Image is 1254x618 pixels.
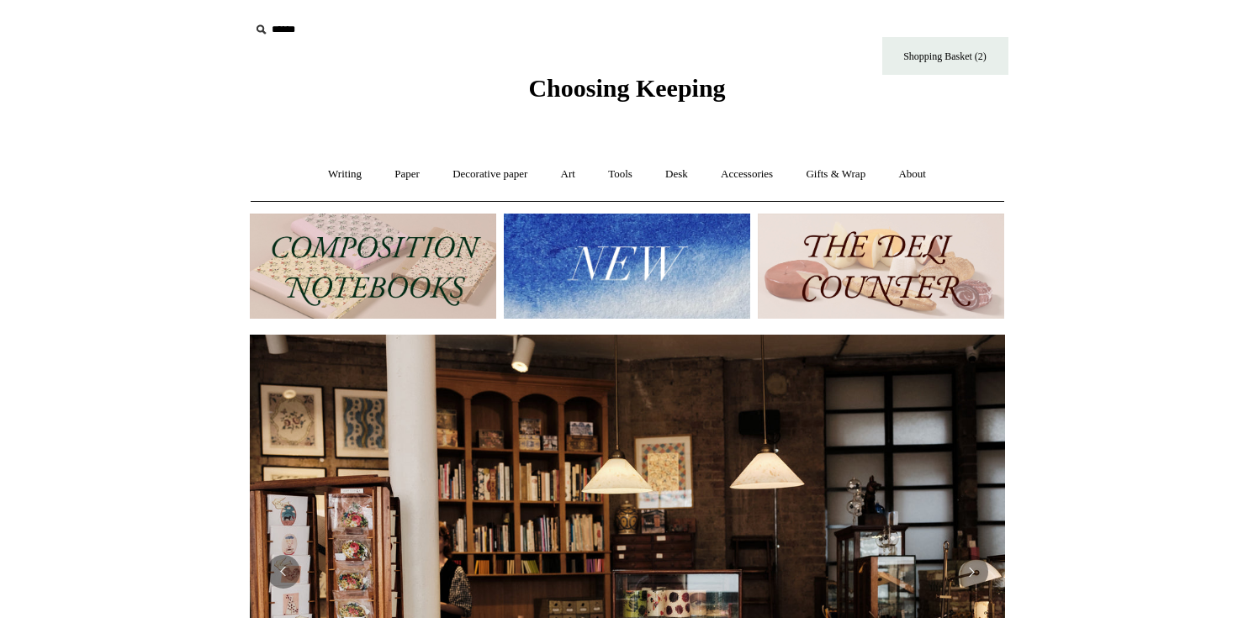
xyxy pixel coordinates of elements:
[882,37,1008,75] a: Shopping Basket (2)
[437,152,542,197] a: Decorative paper
[650,152,703,197] a: Desk
[379,152,435,197] a: Paper
[504,214,750,319] img: New.jpg__PID:f73bdf93-380a-4a35-bcfe-7823039498e1
[250,214,496,319] img: 202302 Composition ledgers.jpg__PID:69722ee6-fa44-49dd-a067-31375e5d54ec
[791,152,881,197] a: Gifts & Wrap
[528,74,725,102] span: Choosing Keeping
[758,214,1004,319] img: The Deli Counter
[593,152,648,197] a: Tools
[546,152,590,197] a: Art
[706,152,788,197] a: Accessories
[313,152,377,197] a: Writing
[955,555,988,589] button: Next
[528,87,725,99] a: Choosing Keeping
[267,555,300,589] button: Previous
[883,152,941,197] a: About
